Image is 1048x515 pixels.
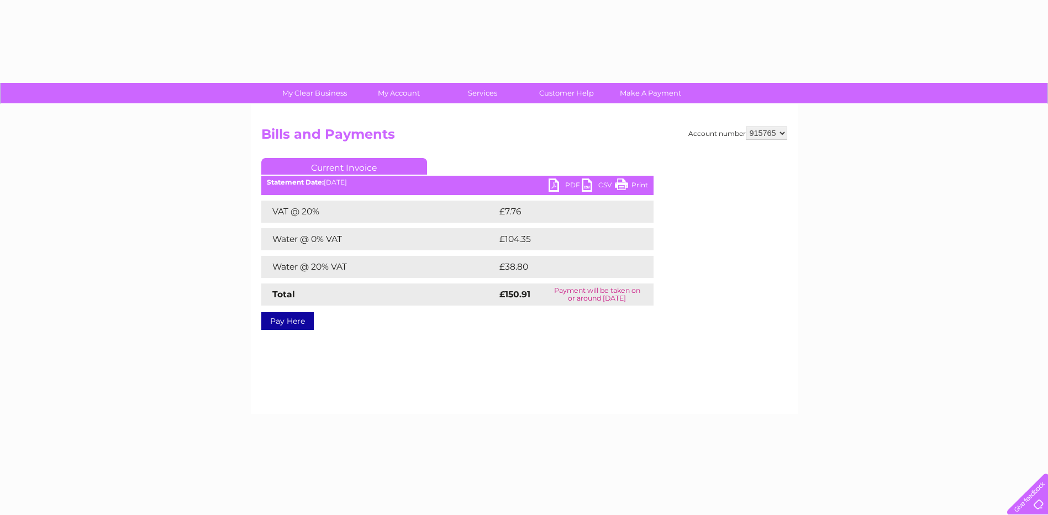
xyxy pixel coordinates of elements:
[272,289,295,299] strong: Total
[497,228,633,250] td: £104.35
[437,83,528,103] a: Services
[261,256,497,278] td: Water @ 20% VAT
[261,178,654,186] div: [DATE]
[261,158,427,175] a: Current Invoice
[541,283,653,306] td: Payment will be taken on or around [DATE]
[688,127,787,140] div: Account number
[521,83,612,103] a: Customer Help
[497,256,632,278] td: £38.80
[497,201,628,223] td: £7.76
[499,289,530,299] strong: £150.91
[549,178,582,195] a: PDF
[269,83,360,103] a: My Clear Business
[261,228,497,250] td: Water @ 0% VAT
[615,178,648,195] a: Print
[261,201,497,223] td: VAT @ 20%
[261,312,314,330] a: Pay Here
[261,127,787,148] h2: Bills and Payments
[605,83,696,103] a: Make A Payment
[267,178,324,186] b: Statement Date:
[353,83,444,103] a: My Account
[582,178,615,195] a: CSV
